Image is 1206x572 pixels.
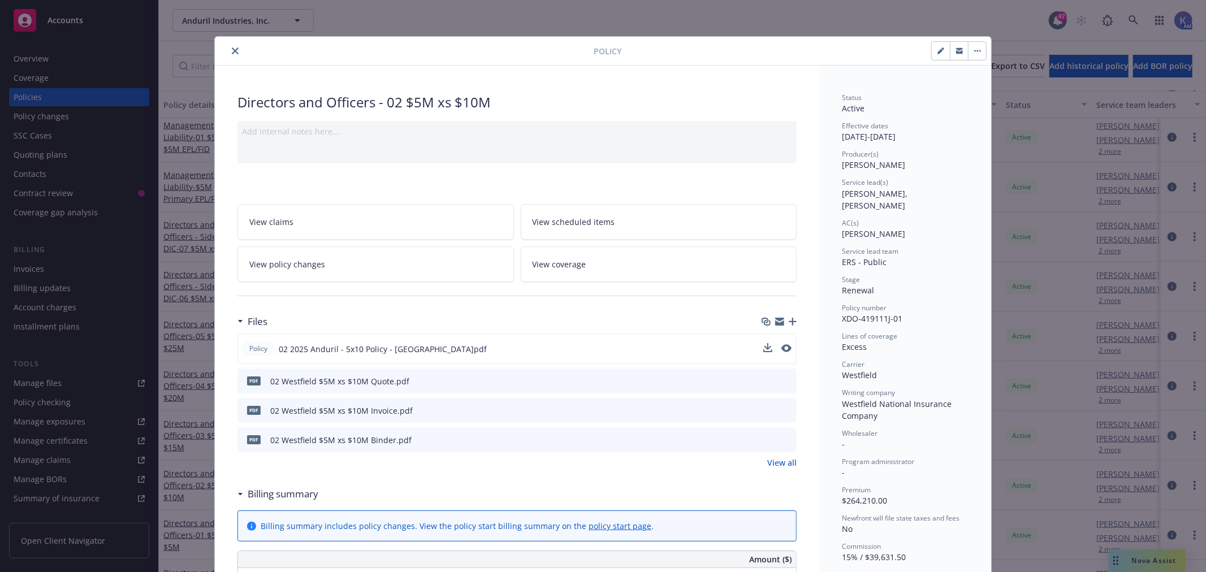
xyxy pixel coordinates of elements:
div: 02 Westfield $5M xs $10M Invoice.pdf [270,405,413,417]
a: View coverage [521,246,797,282]
button: preview file [782,405,792,417]
span: Wholesaler [842,428,878,438]
a: policy start page [589,521,651,531]
span: Producer(s) [842,149,879,159]
div: Excess [842,341,969,353]
span: Policy [247,344,270,354]
span: Service lead(s) [842,177,888,187]
span: [PERSON_NAME] [842,159,905,170]
span: Westfield National Insurance Company [842,398,954,421]
button: download file [763,343,772,355]
a: View scheduled items [521,204,797,240]
div: Add internal notes here... [242,125,792,137]
span: View coverage [533,258,586,270]
a: View policy changes [237,246,514,282]
span: pdf [247,376,261,385]
button: preview file [781,343,792,355]
span: Carrier [842,359,864,369]
span: Westfield [842,370,877,380]
span: - [842,439,845,449]
span: Stage [842,275,860,284]
span: View scheduled items [533,216,615,228]
span: Writing company [842,388,895,397]
span: Active [842,103,864,114]
span: Status [842,93,862,102]
div: 02 Westfield $5M xs $10M Quote.pdf [270,375,409,387]
span: 02 2025 Anduril - 5x10 Policy - [GEOGRAPHIC_DATA]pdf [279,343,487,355]
div: Directors and Officers - 02 $5M xs $10M [237,93,797,112]
div: Billing summary [237,487,318,501]
span: 15% / $39,631.50 [842,552,906,562]
span: Effective dates [842,121,888,131]
button: preview file [782,375,792,387]
a: View all [767,457,797,469]
span: Amount ($) [749,553,792,565]
h3: Files [248,314,267,329]
span: ERS - Public [842,257,887,267]
div: [DATE] - [DATE] [842,121,969,142]
div: Billing summary includes policy changes. View the policy start billing summary on the . [261,520,654,532]
button: download file [763,343,772,352]
span: Program administrator [842,457,914,466]
span: AC(s) [842,218,859,228]
span: Policy number [842,303,887,313]
span: Newfront will file state taxes and fees [842,513,959,523]
span: pdf [247,435,261,444]
h3: Billing summary [248,487,318,501]
button: download file [764,434,773,446]
span: Service lead team [842,246,898,256]
button: download file [764,375,773,387]
span: Renewal [842,285,874,296]
span: $264,210.00 [842,495,887,506]
span: Premium [842,485,871,495]
span: View claims [249,216,293,228]
span: pdf [247,406,261,414]
a: View claims [237,204,514,240]
button: preview file [782,434,792,446]
span: Commission [842,541,881,551]
span: XDO-419111J-01 [842,313,902,324]
div: Files [237,314,267,329]
button: preview file [781,344,792,352]
div: 02 Westfield $5M xs $10M Binder.pdf [270,434,412,446]
button: download file [764,405,773,417]
span: No [842,523,853,534]
span: Policy [594,45,621,57]
button: close [228,44,242,58]
span: View policy changes [249,258,325,270]
span: [PERSON_NAME] [842,228,905,239]
span: Lines of coverage [842,331,897,341]
span: [PERSON_NAME], [PERSON_NAME] [842,188,910,211]
span: - [842,467,845,478]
